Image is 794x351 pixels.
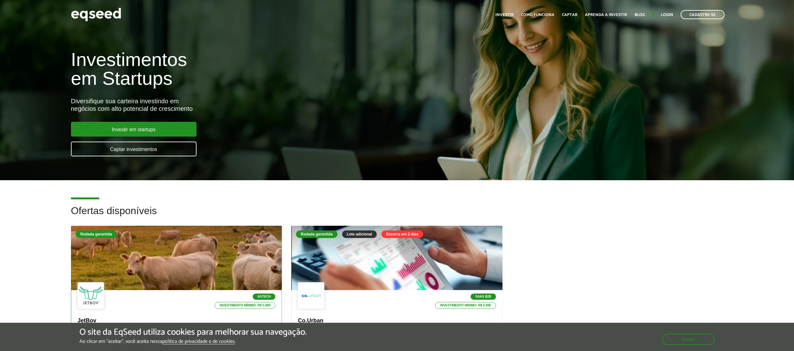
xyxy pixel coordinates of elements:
a: política de privacidade e de cookies [162,339,235,345]
div: Lote adicional [342,230,377,238]
a: Captar investimentos [71,142,197,156]
p: Agtech [253,294,275,300]
a: Cadastre-se [681,10,725,19]
a: Investir em startups [71,122,197,137]
p: Investimento mínimo: R$ 5.000 [435,302,496,309]
a: Investir [495,13,514,17]
div: Diversifique sua carteira investindo em negócios com alto potencial de crescimento [71,97,459,112]
a: Como funciona [521,13,554,17]
p: SaaS B2B [471,294,496,300]
a: Aprenda a investir [585,13,627,17]
button: Aceitar [662,334,715,345]
p: Investimento mínimo: R$ 5.000 [215,302,276,309]
p: Ao clicar em "aceitar", você aceita nossa . [79,339,307,345]
a: Captar [562,13,577,17]
h5: O site da EqSeed utiliza cookies para melhorar sua navegação. [79,327,307,337]
a: Login [661,13,673,17]
p: Co.Urban [298,317,496,324]
a: Blog [635,13,645,17]
div: Rodada garantida [76,230,117,238]
p: JetBov [78,317,276,324]
h2: Ofertas disponíveis [71,205,723,226]
img: EqSeed [71,6,121,23]
div: Encerra em 2 dias [381,230,423,238]
div: Rodada garantida [296,230,337,238]
h1: Investimentos em Startups [71,50,459,88]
